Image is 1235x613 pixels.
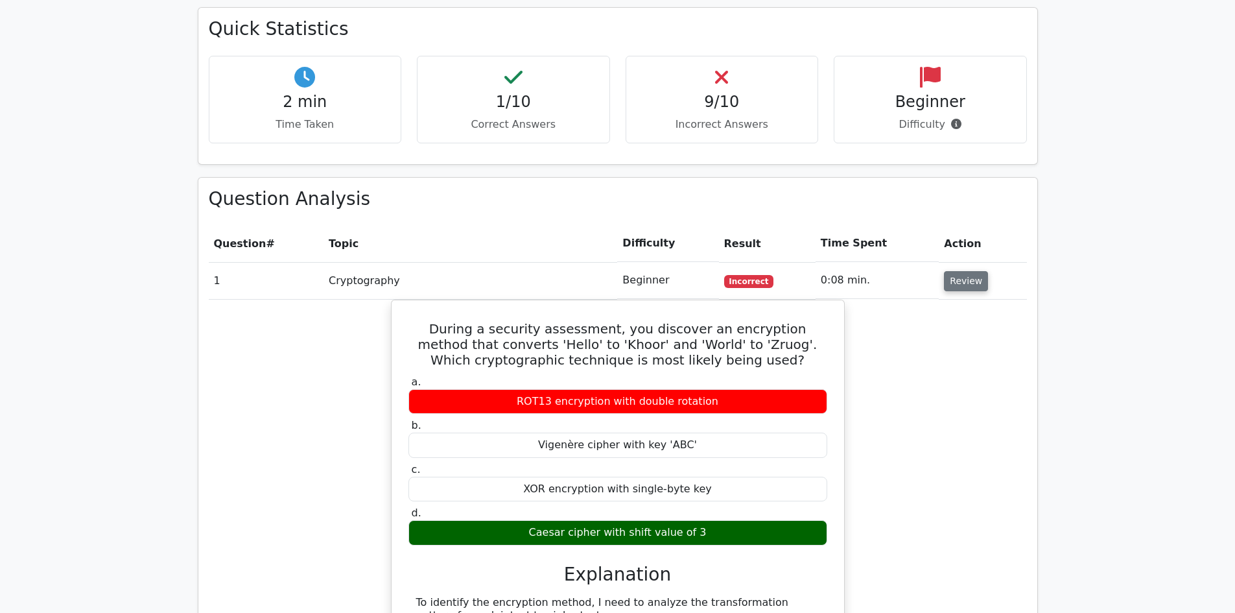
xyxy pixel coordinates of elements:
div: XOR encryption with single-byte key [408,477,827,502]
p: Incorrect Answers [637,117,808,132]
span: c. [412,463,421,475]
th: Result [719,225,816,262]
p: Correct Answers [428,117,599,132]
td: Beginner [617,262,718,299]
h3: Question Analysis [209,188,1027,210]
th: Topic [323,225,617,262]
td: Cryptography [323,262,617,299]
span: Incorrect [724,275,774,288]
p: Time Taken [220,117,391,132]
th: # [209,225,324,262]
h4: Beginner [845,93,1016,112]
h4: 1/10 [428,93,599,112]
td: 0:08 min. [816,262,939,299]
h3: Quick Statistics [209,18,1027,40]
h4: 9/10 [637,93,808,112]
h5: During a security assessment, you discover an encryption method that converts 'Hello' to 'Khoor' ... [407,321,829,368]
td: 1 [209,262,324,299]
th: Action [939,225,1026,262]
span: Question [214,237,266,250]
button: Review [944,271,988,291]
span: a. [412,376,421,388]
th: Difficulty [617,225,718,262]
span: d. [412,507,421,519]
div: Vigenère cipher with key 'ABC' [408,433,827,458]
h3: Explanation [416,564,819,586]
span: b. [412,419,421,431]
p: Difficulty [845,117,1016,132]
div: Caesar cipher with shift value of 3 [408,520,827,546]
h4: 2 min [220,93,391,112]
th: Time Spent [816,225,939,262]
div: ROT13 encryption with double rotation [408,389,827,415]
